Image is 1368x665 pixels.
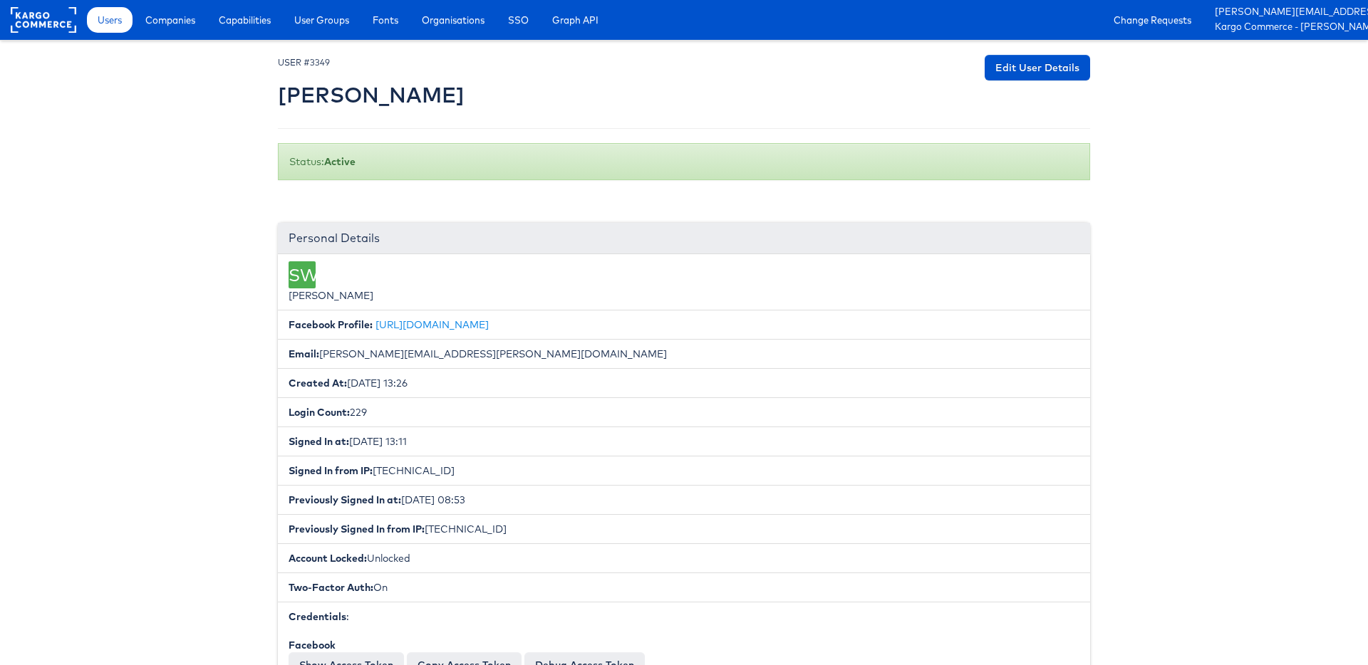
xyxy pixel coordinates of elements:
li: 229 [278,397,1090,427]
a: Capabilities [208,7,281,33]
span: Users [98,13,122,27]
a: Users [87,7,133,33]
li: [DATE] 08:53 [278,485,1090,515]
b: Account Locked: [289,552,367,565]
b: Two-Factor Auth: [289,581,373,594]
li: [DATE] 13:26 [278,368,1090,398]
li: Unlocked [278,543,1090,573]
span: Companies [145,13,195,27]
b: Credentials [289,610,346,623]
span: User Groups [294,13,349,27]
b: Facebook Profile: [289,318,373,331]
b: Previously Signed In at: [289,493,401,506]
span: Capabilities [219,13,271,27]
div: Personal Details [278,223,1090,254]
a: Kargo Commerce - [PERSON_NAME] [1215,20,1357,35]
li: [TECHNICAL_ID] [278,514,1090,544]
a: Fonts [362,7,409,33]
div: SW [289,261,316,288]
li: [TECHNICAL_ID] [278,456,1090,486]
a: [URL][DOMAIN_NAME] [375,318,489,331]
div: Status: [278,143,1090,180]
li: On [278,572,1090,602]
span: SSO [508,13,529,27]
a: Organisations [411,7,495,33]
a: [PERSON_NAME][EMAIL_ADDRESS][PERSON_NAME][DOMAIN_NAME] [1215,5,1357,20]
li: [DATE] 13:11 [278,426,1090,456]
li: [PERSON_NAME][EMAIL_ADDRESS][PERSON_NAME][DOMAIN_NAME] [278,339,1090,369]
b: Email: [289,347,319,360]
b: Signed In from IP: [289,464,373,477]
span: Fonts [373,13,398,27]
a: Graph API [541,7,609,33]
b: Created At: [289,377,347,389]
b: Previously Signed In from IP: [289,523,425,535]
a: Change Requests [1103,7,1202,33]
b: Active [324,155,356,168]
b: Signed In at: [289,435,349,448]
span: Organisations [422,13,484,27]
b: Login Count: [289,406,350,419]
b: Facebook [289,639,336,651]
a: Companies [135,7,206,33]
a: User Groups [284,7,360,33]
span: Graph API [552,13,598,27]
li: [PERSON_NAME] [278,254,1090,310]
h2: [PERSON_NAME] [278,83,465,107]
a: Edit User Details [985,55,1090,80]
small: USER #3349 [278,57,330,68]
a: SSO [497,7,539,33]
